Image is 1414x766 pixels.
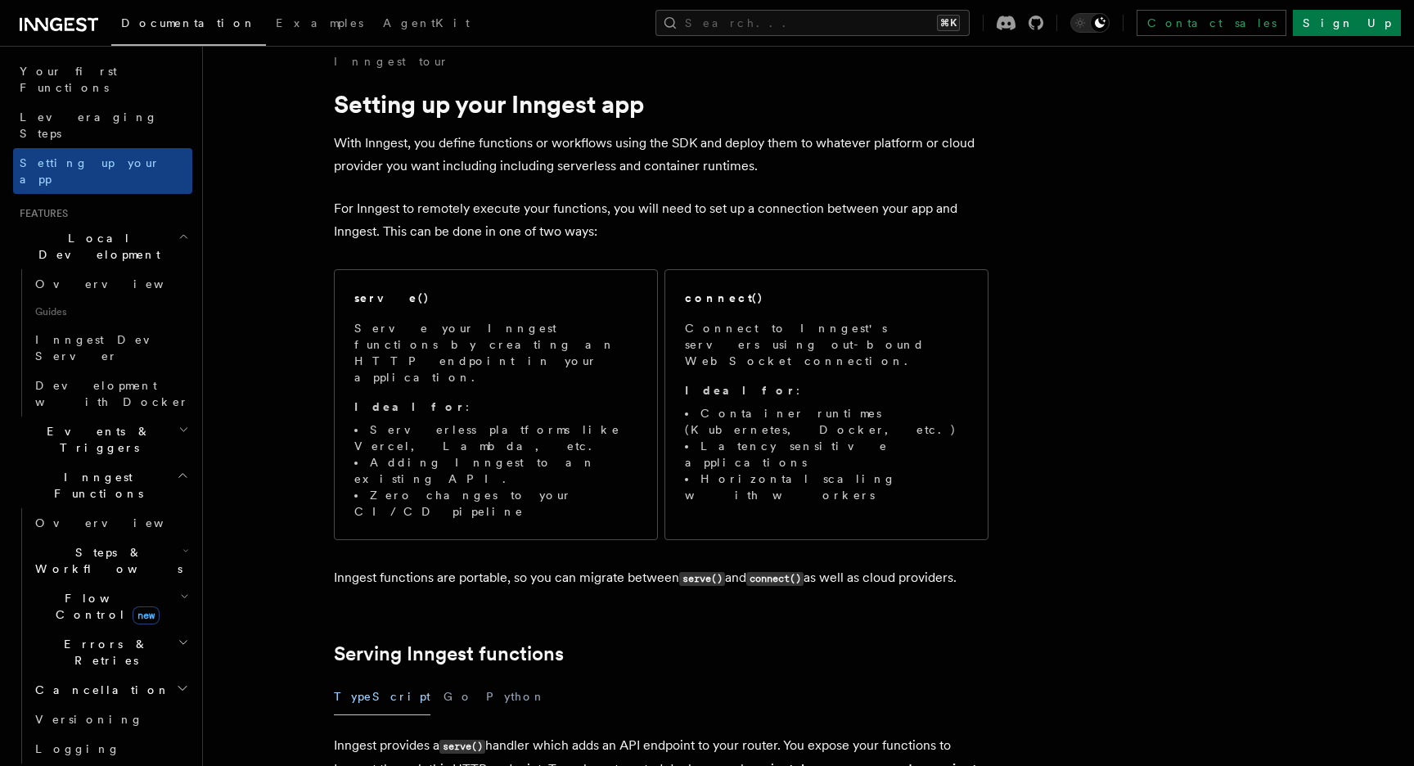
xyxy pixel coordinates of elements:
li: Horizontal scaling with workers [685,471,968,503]
a: Overview [29,269,192,299]
button: Steps & Workflows [29,538,192,584]
span: Inngest Dev Server [35,333,175,363]
a: Your first Functions [13,56,192,102]
span: Events & Triggers [13,423,178,456]
li: Container runtimes (Kubernetes, Docker, etc.) [685,405,968,438]
a: Versioning [29,705,192,734]
span: Development with Docker [35,379,189,408]
button: Cancellation [29,675,192,705]
p: For Inngest to remotely execute your functions, you will need to set up a connection between your... [334,197,988,243]
span: Overview [35,277,204,291]
code: serve() [679,572,725,586]
span: Overview [35,516,204,529]
button: Errors & Retries [29,629,192,675]
button: Search...⌘K [655,10,970,36]
span: Inngest Functions [13,469,177,502]
span: Your first Functions [20,65,117,94]
a: Overview [29,508,192,538]
li: Serverless platforms like Vercel, Lambda, etc. [354,421,637,454]
div: Inngest Functions [13,508,192,764]
kbd: ⌘K [937,15,960,31]
li: Latency sensitive applications [685,438,968,471]
a: Documentation [111,5,266,46]
strong: Ideal for [685,384,796,397]
span: Cancellation [29,682,170,698]
button: Inngest Functions [13,462,192,508]
a: connect()Connect to Inngest's servers using out-bound WebSocket connection.Ideal for:Container ru... [664,269,988,540]
p: Inngest functions are portable, so you can migrate between and as well as cloud providers. [334,566,988,590]
p: Serve your Inngest functions by creating an HTTP endpoint in your application. [354,320,637,385]
a: Inngest tour [334,53,448,70]
h1: Setting up your Inngest app [334,89,988,119]
span: Setting up your app [20,156,160,186]
span: new [133,606,160,624]
button: Events & Triggers [13,417,192,462]
a: Inngest Dev Server [29,325,192,371]
a: Examples [266,5,373,44]
span: Documentation [121,16,256,29]
p: : [685,382,968,399]
button: Flow Controlnew [29,584,192,629]
a: Leveraging Steps [13,102,192,148]
a: Development with Docker [29,371,192,417]
button: Toggle dark mode [1070,13,1110,33]
a: Logging [29,734,192,764]
span: Logging [35,742,120,755]
h2: serve() [354,290,430,306]
span: Steps & Workflows [29,544,182,577]
span: Errors & Retries [29,636,178,669]
p: Connect to Inngest's servers using out-bound WebSocket connection. [685,320,968,369]
button: TypeScript [334,678,430,715]
span: AgentKit [383,16,470,29]
div: Local Development [13,269,192,417]
button: Python [486,678,546,715]
a: serve()Serve your Inngest functions by creating an HTTP endpoint in your application.Ideal for:Se... [334,269,658,540]
span: Features [13,207,68,220]
span: Versioning [35,713,143,726]
li: Zero changes to your CI/CD pipeline [354,487,637,520]
span: Flow Control [29,590,180,623]
span: Examples [276,16,363,29]
button: Go [444,678,473,715]
span: Guides [29,299,192,325]
a: Serving Inngest functions [334,642,564,665]
li: Adding Inngest to an existing API. [354,454,637,487]
h2: connect() [685,290,763,306]
a: AgentKit [373,5,480,44]
button: Local Development [13,223,192,269]
code: serve() [439,740,485,754]
span: Leveraging Steps [20,110,158,140]
span: Local Development [13,230,178,263]
code: connect() [746,572,804,586]
a: Setting up your app [13,148,192,194]
p: : [354,399,637,415]
p: With Inngest, you define functions or workflows using the SDK and deploy them to whatever platfor... [334,132,988,178]
a: Sign Up [1293,10,1401,36]
a: Contact sales [1137,10,1286,36]
strong: Ideal for [354,400,466,413]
